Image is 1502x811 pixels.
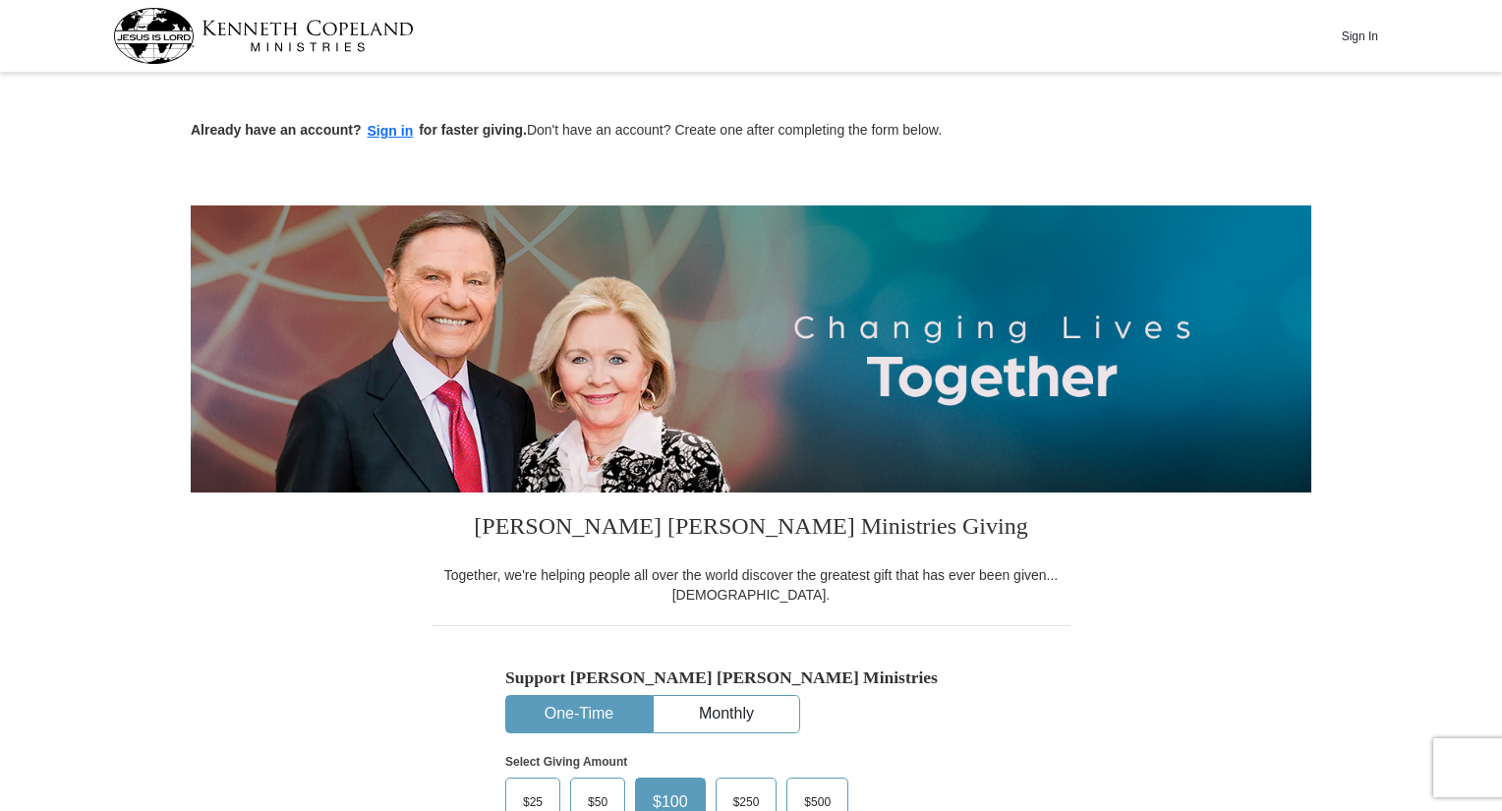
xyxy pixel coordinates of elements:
[654,696,799,732] button: Monthly
[506,696,652,732] button: One-Time
[505,667,997,688] h5: Support [PERSON_NAME] [PERSON_NAME] Ministries
[432,492,1070,565] h3: [PERSON_NAME] [PERSON_NAME] Ministries Giving
[362,120,420,143] button: Sign in
[432,565,1070,605] div: Together, we're helping people all over the world discover the greatest gift that has ever been g...
[1330,21,1389,51] button: Sign In
[191,120,1311,143] p: Don't have an account? Create one after completing the form below.
[113,8,414,64] img: kcm-header-logo.svg
[191,122,527,138] strong: Already have an account? for faster giving.
[505,755,627,769] strong: Select Giving Amount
